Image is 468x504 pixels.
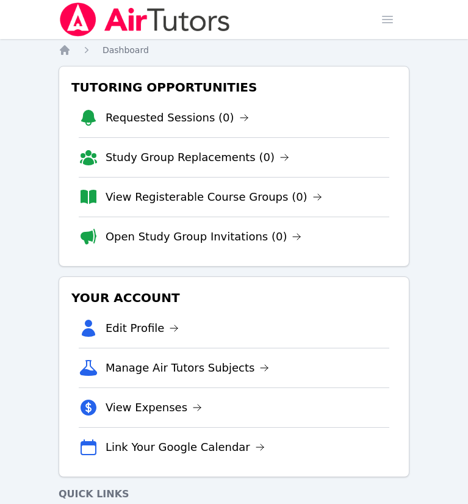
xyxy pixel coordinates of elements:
a: Link Your Google Calendar [106,439,265,456]
h4: Quick Links [59,487,409,502]
a: View Registerable Course Groups (0) [106,189,322,206]
a: Study Group Replacements (0) [106,149,289,166]
a: View Expenses [106,399,202,416]
a: Open Study Group Invitations (0) [106,228,302,245]
h3: Your Account [69,287,399,309]
span: Dashboard [103,45,149,55]
a: Requested Sessions (0) [106,109,249,126]
a: Dashboard [103,44,149,56]
img: Air Tutors [59,2,231,37]
a: Edit Profile [106,320,179,337]
h3: Tutoring Opportunities [69,76,399,98]
nav: Breadcrumb [59,44,409,56]
a: Manage Air Tutors Subjects [106,359,270,376]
